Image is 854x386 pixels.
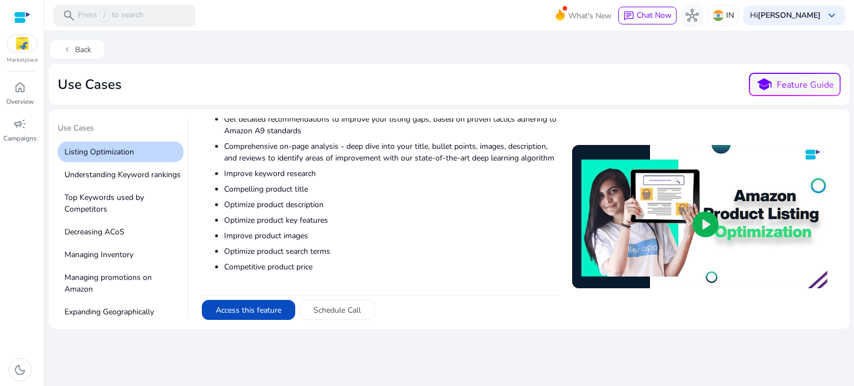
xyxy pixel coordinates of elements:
[224,199,559,210] li: Optimize product description
[49,39,105,59] button: chevron_leftBack
[750,12,821,19] p: Hi
[825,9,838,22] span: keyboard_arrow_down
[58,142,183,162] p: Listing Optimization
[62,9,76,22] span: search
[224,230,559,242] li: Improve product images
[58,77,122,93] h2: Use Cases
[749,73,841,96] button: schoolFeature Guide
[224,214,559,226] li: Optimize product key features
[681,4,703,27] button: hub
[13,363,27,377] span: dark_mode
[618,7,677,24] button: chatChat Now
[7,35,37,52] img: flipkart.svg
[78,9,143,22] p: Press to search
[100,9,110,22] span: /
[63,45,72,54] span: chevron_left
[224,261,559,273] li: Competitive product price
[686,9,699,22] span: hub
[777,78,834,92] p: Feature Guide
[224,245,559,257] li: Optimize product search terms
[58,164,183,185] p: Understanding Keyword rankings
[758,10,821,21] b: [PERSON_NAME]
[690,209,721,240] span: play_circle
[713,10,724,21] img: in.svg
[568,6,612,26] span: What's New
[6,97,34,107] p: Overview
[756,77,772,93] span: school
[58,267,183,299] p: Managing promotions on Amazon
[572,145,827,288] img: sddefault.jpg
[58,302,183,322] p: Expanding Geographically
[58,244,183,265] p: Managing Inventory
[623,11,634,22] span: chat
[637,10,672,21] span: Chat Now
[3,133,37,143] p: Campaigns
[224,168,559,179] li: Improve keyword research
[224,141,559,164] li: Comprehensive on-page analysis - deep dive into your title, bullet points, images, description, a...
[13,117,27,131] span: campaign
[202,300,295,320] button: Access this feature
[7,56,38,64] p: Marketplace
[300,300,375,320] button: Schedule Call
[58,122,183,138] p: Use Cases
[224,183,559,195] li: Compelling product title
[726,6,734,25] p: IN
[58,222,183,242] p: Decreasing ACoS
[224,113,559,137] li: Get detailed recommendations to improve your listing gaps, based on proven tactics adhering to Am...
[13,81,27,94] span: home
[58,187,183,219] p: Top Keywords used by Competitors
